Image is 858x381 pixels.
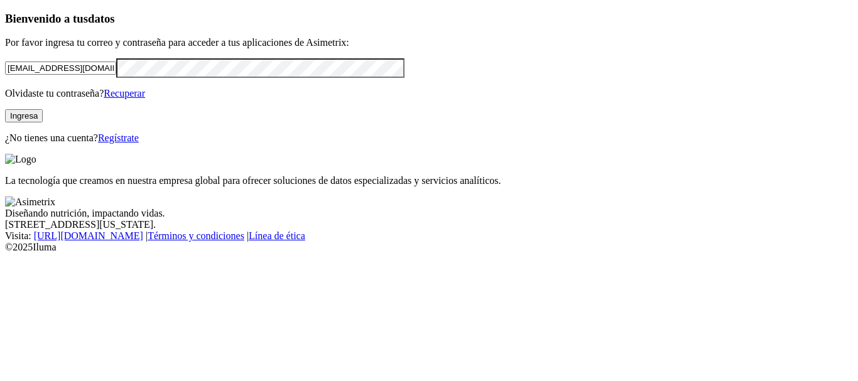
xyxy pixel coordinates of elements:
[5,175,853,186] p: La tecnología que creamos en nuestra empresa global para ofrecer soluciones de datos especializad...
[5,154,36,165] img: Logo
[5,208,853,219] div: Diseñando nutrición, impactando vidas.
[5,219,853,230] div: [STREET_ADDRESS][US_STATE].
[5,132,853,144] p: ¿No tienes una cuenta?
[5,242,853,253] div: © 2025 Iluma
[5,37,853,48] p: Por favor ingresa tu correo y contraseña para acceder a tus aplicaciones de Asimetrix:
[88,12,115,25] span: datos
[5,196,55,208] img: Asimetrix
[104,88,145,99] a: Recuperar
[5,62,116,75] input: Tu correo
[5,109,43,122] button: Ingresa
[34,230,143,241] a: [URL][DOMAIN_NAME]
[5,230,853,242] div: Visita : | |
[5,12,853,26] h3: Bienvenido a tus
[249,230,305,241] a: Línea de ética
[148,230,244,241] a: Términos y condiciones
[98,132,139,143] a: Regístrate
[5,88,853,99] p: Olvidaste tu contraseña?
